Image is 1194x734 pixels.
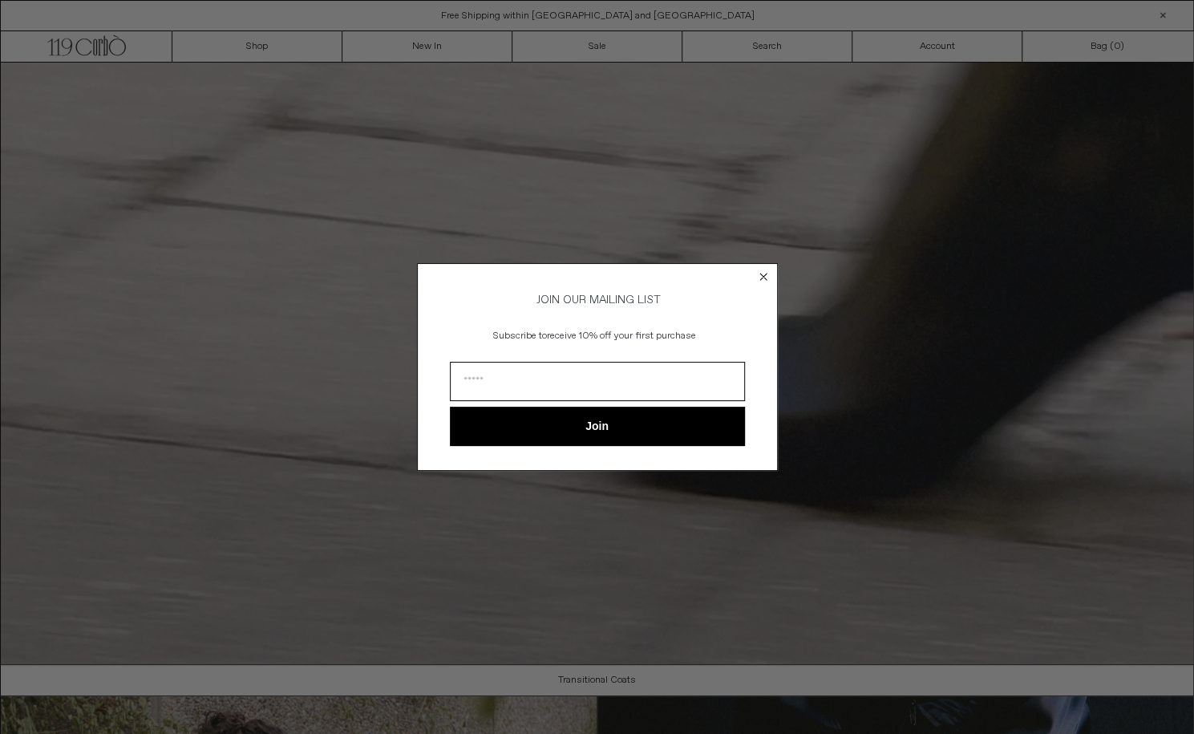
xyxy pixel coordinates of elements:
button: Join [450,407,745,446]
input: Email [450,362,745,401]
span: receive 10% off your first purchase [547,330,696,343]
button: Close dialog [755,269,771,285]
span: JOIN OUR MAILING LIST [534,293,661,307]
span: Subscribe to [493,330,547,343]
